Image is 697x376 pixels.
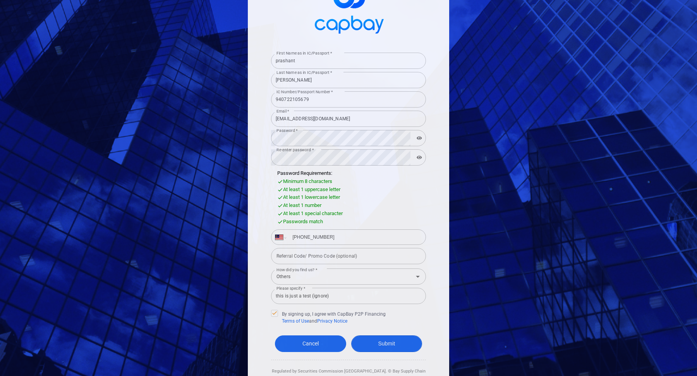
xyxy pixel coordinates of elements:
label: Re-enter password * [276,147,314,153]
label: First Name as in IC/Passport * [276,50,332,56]
span: Password Requirements: [277,170,332,176]
a: Cancel [275,335,346,352]
span: By signing up, I agree with CapBay P2P Financing and [271,310,386,325]
label: How did you find us? * [276,265,318,275]
button: Open [412,271,423,282]
label: Please specify * [276,285,305,291]
span: At least 1 lowercase letter [283,194,340,200]
label: Email * [276,108,289,114]
span: Cancel [302,340,319,347]
span: At least 1 special character [283,210,343,216]
a: Terms of Use [282,318,309,324]
input: Enter phone number * [288,231,422,243]
span: At least 1 number [283,202,321,208]
span: Passwords match [283,219,323,224]
label: Last Name as in IC/Passport * [276,70,332,75]
a: Privacy Notice [317,318,347,324]
span: At least 1 uppercase letter [283,186,340,192]
label: Password * [276,128,298,133]
span: Minimum 8 characters [283,178,332,184]
button: Submit [351,335,422,352]
label: IC Number/Passport Number * [276,89,333,95]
